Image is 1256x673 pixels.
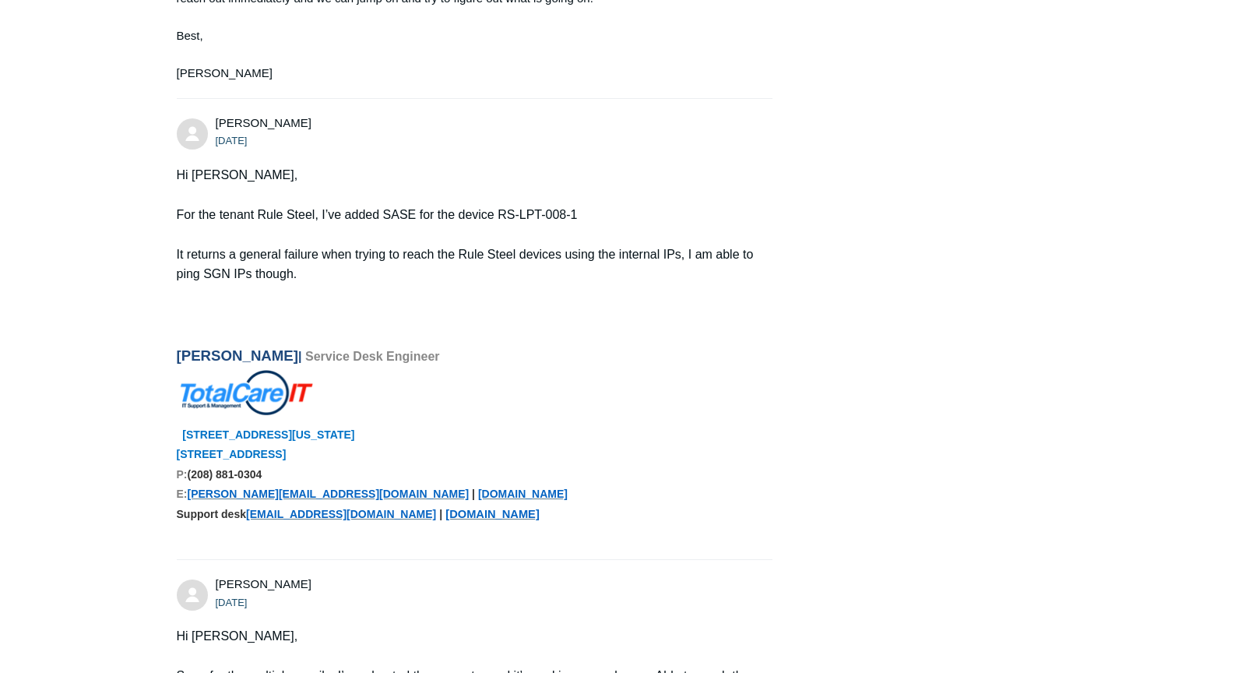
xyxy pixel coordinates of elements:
[216,577,311,590] span: Ferdinand Miraflor
[177,488,188,500] span: E:
[305,350,440,363] span: Service Desk Engineer
[177,168,298,181] span: Hi [PERSON_NAME],
[188,468,262,481] span: (208) 881-0304
[478,488,568,500] a: [DOMAIN_NAME]
[177,347,299,364] span: [PERSON_NAME]
[177,208,578,221] span: For the tenant Rule Steel, I’ve added SASE for the device RS-LPT-008-1
[177,508,246,520] span: Support desk
[177,629,298,643] span: Hi [PERSON_NAME],
[177,468,188,481] span: P:
[216,135,248,146] time: 09/24/2025, 08:27
[439,508,442,520] span: |
[216,597,248,608] time: 09/24/2025, 08:31
[246,508,436,520] a: [EMAIL_ADDRESS][DOMAIN_NAME]
[177,248,754,281] span: It returns a general failure when trying to reach the Rule Steel devices using the internal IPs, ...
[188,488,470,500] a: [PERSON_NAME][EMAIL_ADDRESS][DOMAIN_NAME]
[472,488,475,500] span: |
[216,116,311,129] span: Ferdinand Miraflor
[182,428,354,441] span: [STREET_ADDRESS][US_STATE]
[298,350,301,363] span: |
[177,448,287,460] span: [STREET_ADDRESS]
[445,508,540,520] a: [DOMAIN_NAME]
[177,368,316,418] img: Image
